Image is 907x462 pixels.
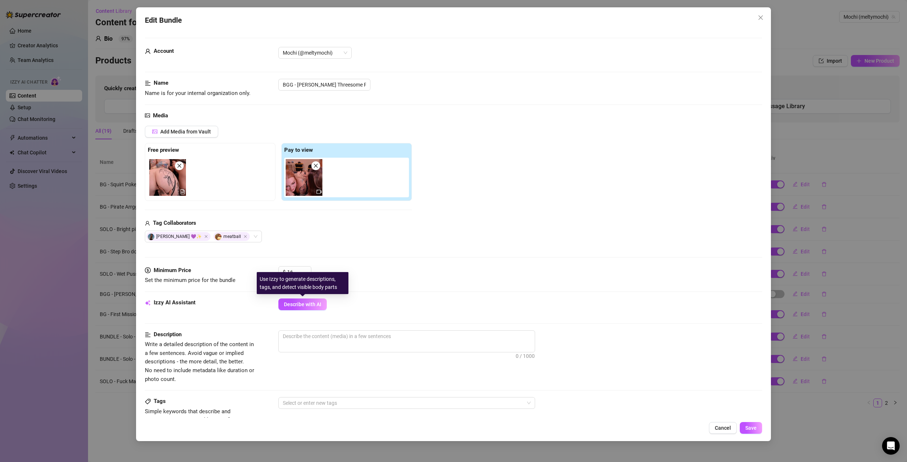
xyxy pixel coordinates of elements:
span: close [177,163,182,168]
strong: Name [154,80,168,86]
span: Write a detailed description of the content in a few sentences. Avoid vague or implied descriptio... [145,341,254,382]
strong: Media [153,112,168,119]
span: tag [145,399,151,404]
span: meatball [213,232,250,241]
span: close [313,163,318,168]
strong: Account [154,48,174,54]
img: avatar.jpg [148,234,154,240]
span: dollar [145,266,151,275]
span: Mochi (@meltymochi) [283,47,347,58]
span: Cancel [715,425,731,431]
span: Add Media from Vault [160,129,211,135]
span: video-camera [317,189,322,194]
button: Cancel [709,422,737,434]
span: align-left [145,79,151,88]
input: Enter a name [278,79,370,91]
span: Close [204,235,208,238]
span: picture [152,129,157,134]
div: Open Intercom Messenger [882,437,900,455]
strong: Tags [154,398,166,404]
button: Save [740,422,762,434]
button: Add Media from Vault [145,126,218,137]
span: Simple keywords that describe and summarize the content, like specific fetishes, positions, categ... [145,408,233,432]
span: Close [244,235,247,238]
span: picture [145,111,150,120]
img: avatar.jpg [215,234,222,240]
strong: Free preview [148,147,179,153]
strong: Pay to view [284,147,313,153]
span: align-left [145,330,151,339]
span: Close [755,15,767,21]
span: user [145,219,150,228]
span: Save [745,425,757,431]
div: Use Izzy to generate descriptions, tags, and detect visible body parts [257,272,348,294]
button: Close [755,12,767,23]
strong: Tag Collaborators [153,220,196,226]
span: Set the minimum price for the bundle [145,277,235,283]
span: Describe with AI [284,301,321,307]
img: media [286,159,322,196]
img: media [149,159,186,196]
strong: Izzy AI Assistant [154,299,195,306]
strong: Minimum Price [154,267,191,274]
strong: Description [154,331,182,338]
span: close [758,15,764,21]
button: Describe with AI [278,298,327,310]
span: file-gif [180,189,185,194]
span: user [145,47,151,56]
span: Name is for your internal organization only. [145,90,250,96]
span: [PERSON_NAME] 💜✨ [146,232,211,241]
span: Edit Bundle [145,15,182,26]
